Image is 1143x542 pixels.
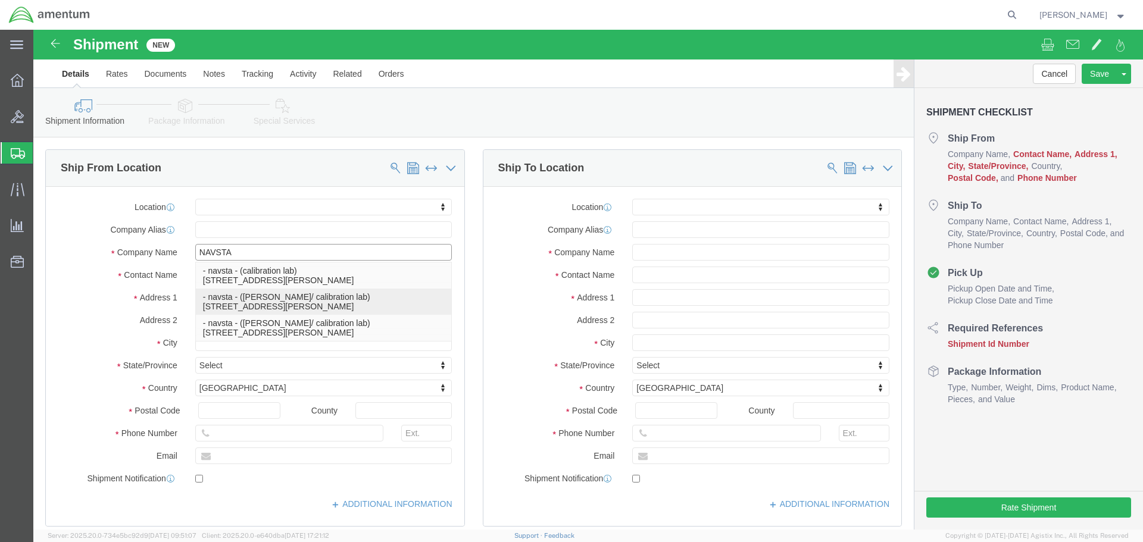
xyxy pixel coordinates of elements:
iframe: FS Legacy Container [33,30,1143,530]
a: Feedback [544,532,574,539]
span: Client: 2025.20.0-e640dba [202,532,329,539]
span: Server: 2025.20.0-734e5bc92d9 [48,532,196,539]
span: Copyright © [DATE]-[DATE] Agistix Inc., All Rights Reserved [945,531,1129,541]
span: [DATE] 17:21:12 [285,532,329,539]
button: [PERSON_NAME] [1039,8,1127,22]
span: Ahmed Warraiat [1039,8,1107,21]
a: Support [514,532,544,539]
img: logo [8,6,90,24]
span: [DATE] 09:51:07 [148,532,196,539]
